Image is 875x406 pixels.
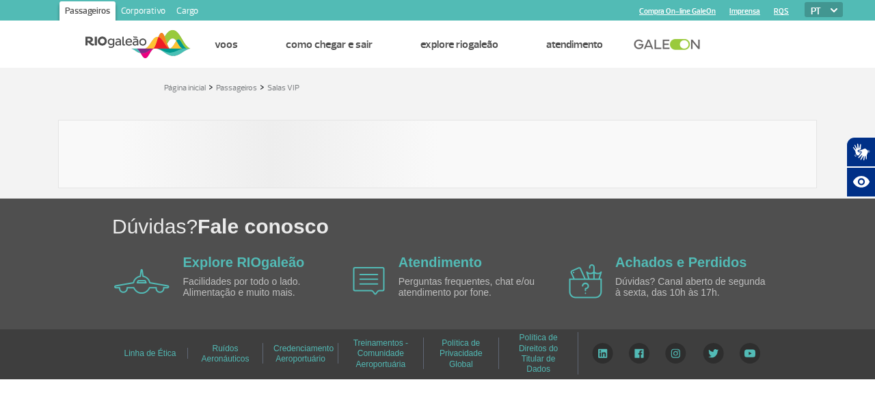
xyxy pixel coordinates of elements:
[399,277,556,298] p: Perguntas frequentes, chat e/ou atendimento por fone.
[740,343,760,364] img: YouTube
[208,79,213,94] a: >
[267,83,299,93] a: Salas VIP
[273,339,334,368] a: Credenciamento Aeroportuário
[198,215,329,238] span: Fale conosco
[124,344,176,363] a: Linha de Ética
[440,333,483,374] a: Política de Privacidade Global
[112,212,875,240] h1: Dúvidas?
[592,343,613,364] img: LinkedIn
[846,137,875,167] button: Abrir tradutor de língua de sinais.
[114,269,170,294] img: airplane icon
[569,264,602,299] img: airplane icon
[615,255,746,270] a: Achados e Perdidos
[216,83,257,93] a: Passageiros
[183,255,305,270] a: Explore RIOgaleão
[399,255,482,270] a: Atendimento
[629,343,649,364] img: Facebook
[353,333,408,374] a: Treinamentos - Comunidade Aeroportuária
[260,79,265,94] a: >
[59,1,116,23] a: Passageiros
[774,7,789,16] a: RQS
[286,38,373,51] a: Como chegar e sair
[201,339,249,368] a: Ruídos Aeronáuticos
[171,1,204,23] a: Cargo
[846,167,875,197] button: Abrir recursos assistivos.
[665,343,686,364] img: Instagram
[846,137,875,197] div: Plugin de acessibilidade da Hand Talk.
[615,277,772,298] p: Dúvidas? Canal aberto de segunda à sexta, das 10h às 17h.
[353,267,385,295] img: airplane icon
[215,38,238,51] a: Voos
[116,1,171,23] a: Corporativo
[519,328,558,379] a: Política de Direitos do Titular de Dados
[729,7,760,16] a: Imprensa
[183,277,340,298] p: Facilidades por todo o lado. Alimentação e muito mais.
[703,343,724,364] img: Twitter
[420,38,498,51] a: Explore RIOgaleão
[546,38,603,51] a: Atendimento
[639,7,716,16] a: Compra On-line GaleOn
[164,83,206,93] a: Página inicial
